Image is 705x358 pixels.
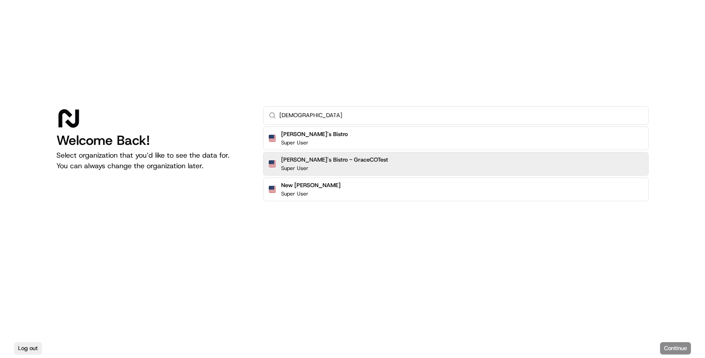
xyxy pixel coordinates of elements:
button: Log out [14,342,42,354]
h2: [PERSON_NAME]'s Bistro - GraceCOTest [281,156,388,164]
p: Select organization that you’d like to see the data for. You can always change the organization l... [56,150,249,171]
h1: Welcome Back! [56,133,249,148]
img: Flag of us [269,186,276,193]
img: Flag of us [269,160,276,167]
img: Flag of us [269,135,276,142]
p: Super User [281,139,308,146]
input: Type to search... [279,107,643,124]
p: Super User [281,165,308,172]
h2: [PERSON_NAME]'s Bistro [281,130,348,138]
p: Super User [281,190,308,197]
div: Suggestions [263,125,649,203]
h2: New [PERSON_NAME] [281,181,341,189]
